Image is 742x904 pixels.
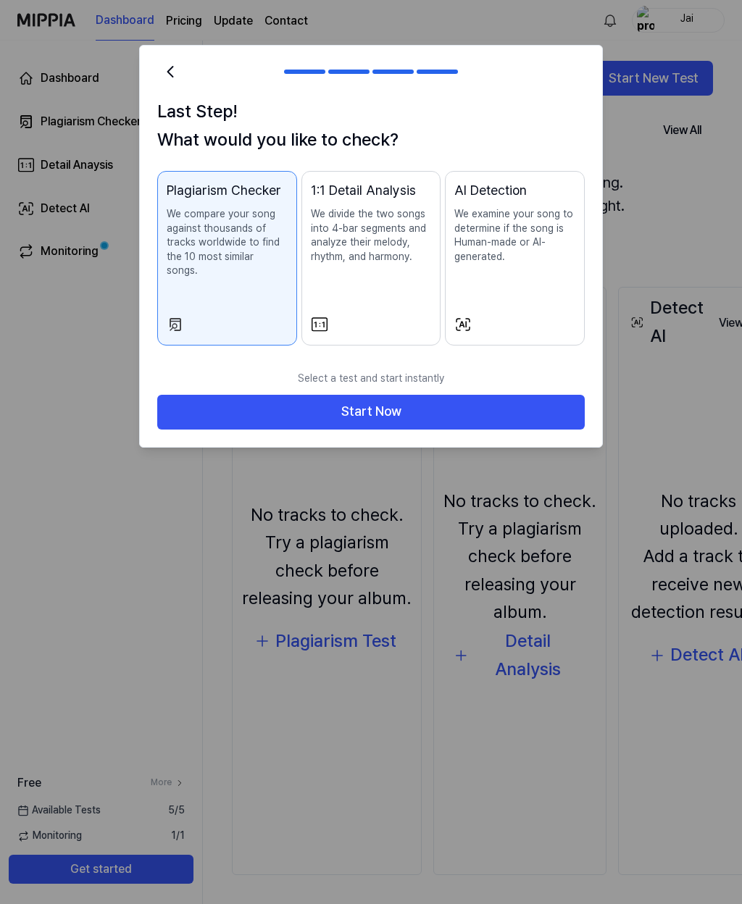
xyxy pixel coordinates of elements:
[157,98,585,154] h1: Last Step! What would you like to check?
[167,180,288,201] div: Plagiarism Checker
[157,363,585,395] p: Select a test and start instantly
[445,171,585,346] button: AI DetectionWe examine your song to determine if the song is Human-made or AI-generated.
[157,171,297,346] button: Plagiarism CheckerWe compare your song against thousands of tracks worldwide to find the 10 most ...
[311,207,432,264] p: We divide the two songs into 4-bar segments and analyze their melody, rhythm, and harmony.
[454,207,575,264] p: We examine your song to determine if the song is Human-made or AI-generated.
[167,207,288,278] p: We compare your song against thousands of tracks worldwide to find the 10 most similar songs.
[311,180,432,201] div: 1:1 Detail Analysis
[157,395,585,430] button: Start Now
[301,171,441,346] button: 1:1 Detail AnalysisWe divide the two songs into 4-bar segments and analyze their melody, rhythm, ...
[454,180,575,201] div: AI Detection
